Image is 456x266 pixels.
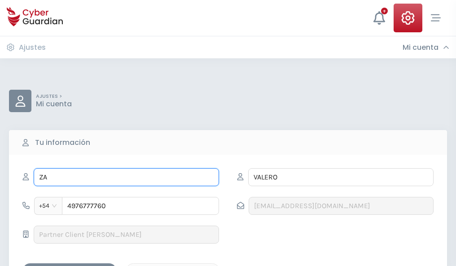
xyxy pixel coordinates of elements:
[36,100,72,109] p: Mi cuenta
[36,93,72,100] p: AJUSTES >
[19,43,46,52] h3: Ajustes
[403,43,438,52] h3: Mi cuenta
[39,199,57,213] span: +54
[381,8,388,14] div: +
[403,43,449,52] div: Mi cuenta
[35,137,90,148] b: Tu información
